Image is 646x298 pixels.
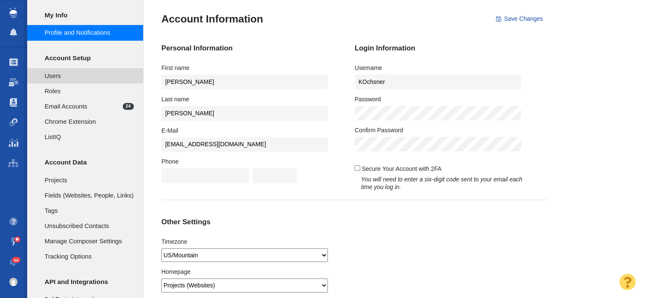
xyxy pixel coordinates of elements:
span: Fields (Websites, People, Links) [45,191,134,200]
label: Confirm Password [355,126,403,134]
span: 24 [12,257,21,263]
span: Projects [45,175,134,185]
input: Secure Your Account with 2FA [355,165,360,171]
span: Email Accounts [45,102,123,111]
label: Last name [161,95,189,103]
label: Timezone [161,238,187,245]
label: Password [355,95,381,103]
span: Tracking Options [45,252,134,261]
span: 24 [123,103,134,110]
label: Username [355,64,382,72]
span: Roles [45,86,134,96]
img: c9363fb76f5993e53bff3b340d5c230a [9,278,18,286]
label: Homepage [161,268,191,276]
h4: Login Information [355,44,530,53]
label: E-Mail [161,127,178,134]
button: Save Changes [491,12,548,26]
h4: Personal Information [161,44,337,53]
label: First name [161,64,189,72]
label: Phone [161,158,178,165]
h4: Other Settings [161,218,337,226]
h3: Account Information [161,13,263,25]
span: Manage Composer Settings [45,237,134,246]
em: You will need to enter a six-digit code sent to your email each time you log in. [361,176,522,190]
span: Tags [45,206,134,215]
span: Profile and Notifications [45,28,134,37]
span: ListIQ [45,132,134,142]
span: Secure Your Account with 2FA [362,165,442,172]
span: Users [45,71,134,81]
span: Unsubscribed Contacts [45,221,134,231]
span: Chrome Extension [45,117,134,126]
img: buzzstream_logo_iconsimple.png [9,8,17,18]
